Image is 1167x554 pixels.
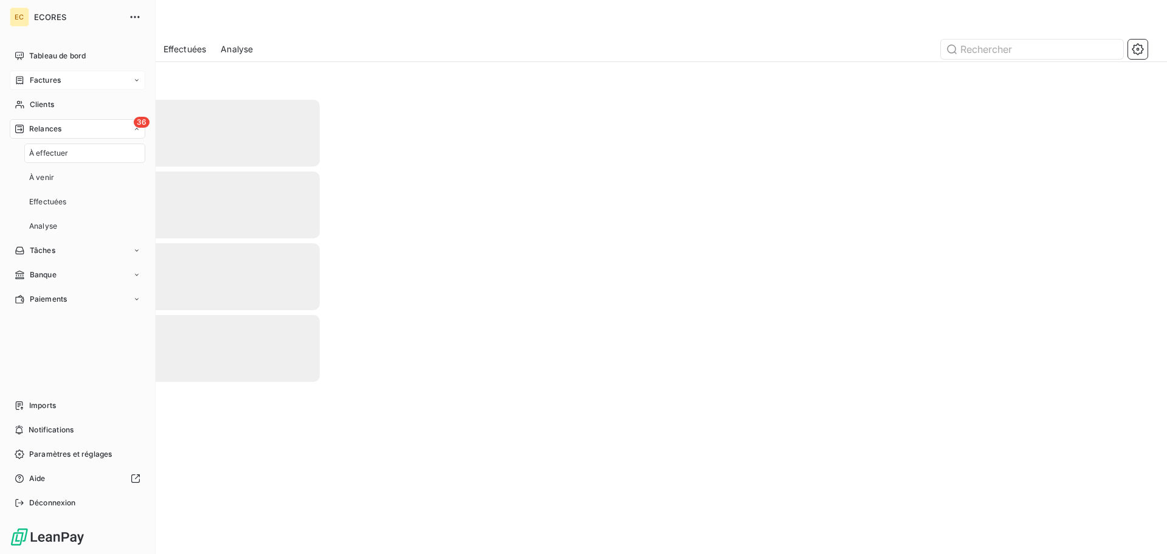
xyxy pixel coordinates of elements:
[30,245,55,256] span: Tâches
[164,43,207,55] span: Effectuées
[30,294,67,305] span: Paiements
[30,99,54,110] span: Clients
[10,7,29,27] div: EC
[29,123,61,134] span: Relances
[10,527,85,547] img: Logo LeanPay
[29,172,54,183] span: À venir
[34,12,122,22] span: ECORES
[30,75,61,86] span: Factures
[941,40,1123,59] input: Rechercher
[29,473,46,484] span: Aide
[221,43,253,55] span: Analyse
[30,269,57,280] span: Banque
[1126,513,1155,542] iframe: Intercom live chat
[29,497,76,508] span: Déconnexion
[29,221,57,232] span: Analyse
[29,148,69,159] span: À effectuer
[29,50,86,61] span: Tableau de bord
[29,196,67,207] span: Effectuées
[29,424,74,435] span: Notifications
[29,449,112,460] span: Paramètres et réglages
[10,469,145,488] a: Aide
[29,400,56,411] span: Imports
[134,117,150,128] span: 36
